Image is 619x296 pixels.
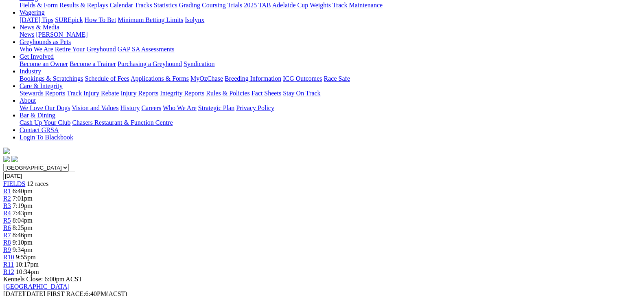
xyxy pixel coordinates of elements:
[13,217,33,224] span: 8:04pm
[154,2,177,9] a: Statistics
[20,9,45,16] a: Wagering
[13,188,33,194] span: 6:40pm
[332,2,383,9] a: Track Maintenance
[118,60,182,67] a: Purchasing a Greyhound
[20,134,73,141] a: Login To Blackbook
[131,75,189,82] a: Applications & Forms
[3,261,14,268] a: R11
[11,156,18,162] img: twitter.svg
[118,46,175,53] a: GAP SA Assessments
[3,210,11,216] a: R4
[141,104,161,111] a: Careers
[85,16,116,23] a: How To Bet
[3,276,82,283] span: Kennels Close: 6:00pm ACST
[20,97,36,104] a: About
[3,195,11,202] a: R2
[20,16,53,23] a: [DATE] Tips
[184,60,214,67] a: Syndication
[109,2,133,9] a: Calendar
[20,38,71,45] a: Greyhounds as Pets
[85,75,129,82] a: Schedule of Fees
[20,104,70,111] a: We Love Our Dogs
[3,217,11,224] a: R5
[185,16,204,23] a: Isolynx
[310,2,331,9] a: Weights
[236,104,274,111] a: Privacy Policy
[20,126,59,133] a: Contact GRSA
[13,202,33,209] span: 7:19pm
[3,180,25,187] a: FIELDS
[198,104,234,111] a: Strategic Plan
[135,2,152,9] a: Tracks
[15,261,39,268] span: 10:17pm
[36,31,87,38] a: [PERSON_NAME]
[20,31,616,38] div: News & Media
[324,75,350,82] a: Race Safe
[3,148,10,154] img: logo-grsa-white.png
[20,75,616,82] div: Industry
[20,68,41,75] a: Industry
[55,46,116,53] a: Retire Your Greyhound
[13,246,33,253] span: 9:34pm
[16,254,36,261] span: 9:55pm
[13,232,33,239] span: 8:46pm
[283,75,322,82] a: ICG Outcomes
[120,90,158,97] a: Injury Reports
[206,90,250,97] a: Rules & Policies
[20,75,83,82] a: Bookings & Scratchings
[118,16,183,23] a: Minimum Betting Limits
[20,16,616,24] div: Wagering
[163,104,197,111] a: Who We Are
[67,90,119,97] a: Track Injury Rebate
[20,24,59,31] a: News & Media
[3,246,11,253] a: R9
[55,16,83,23] a: SUREpick
[13,210,33,216] span: 7:43pm
[20,53,54,60] a: Get Involved
[20,104,616,112] div: About
[3,283,70,290] a: [GEOGRAPHIC_DATA]
[202,2,226,9] a: Coursing
[3,188,11,194] span: R1
[3,239,11,246] a: R8
[3,202,11,209] a: R3
[3,232,11,239] a: R7
[20,90,616,97] div: Care & Integrity
[160,90,204,97] a: Integrity Reports
[70,60,116,67] a: Become a Trainer
[252,90,281,97] a: Fact Sheets
[13,195,33,202] span: 7:01pm
[20,46,53,53] a: Who We Are
[120,104,140,111] a: History
[20,31,34,38] a: News
[20,82,63,89] a: Care & Integrity
[20,60,616,68] div: Get Involved
[3,172,75,180] input: Select date
[20,112,55,119] a: Bar & Dining
[16,268,39,275] span: 10:34pm
[3,254,14,261] a: R10
[27,180,48,187] span: 12 races
[20,2,616,9] div: Racing
[283,90,320,97] a: Stay On Track
[72,119,173,126] a: Chasers Restaurant & Function Centre
[72,104,118,111] a: Vision and Values
[20,2,58,9] a: Fields & Form
[20,60,68,67] a: Become an Owner
[20,90,65,97] a: Stewards Reports
[190,75,223,82] a: MyOzChase
[244,2,308,9] a: 2025 TAB Adelaide Cup
[13,224,33,231] span: 8:25pm
[3,224,11,231] a: R6
[20,119,70,126] a: Cash Up Your Club
[3,268,14,275] a: R12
